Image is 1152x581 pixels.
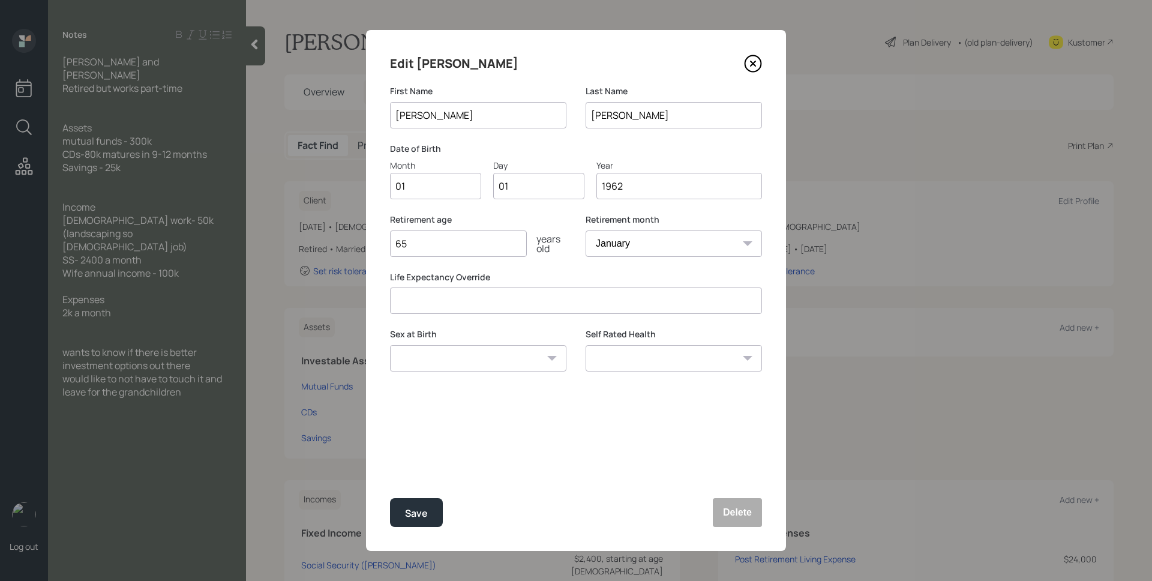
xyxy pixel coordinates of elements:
[390,271,762,283] label: Life Expectancy Override
[586,328,762,340] label: Self Rated Health
[390,159,481,172] div: Month
[586,214,762,226] label: Retirement month
[390,328,566,340] label: Sex at Birth
[390,85,566,97] label: First Name
[713,498,762,527] button: Delete
[390,54,518,73] h4: Edit [PERSON_NAME]
[527,234,566,253] div: years old
[493,173,584,199] input: Day
[405,505,428,522] div: Save
[493,159,584,172] div: Day
[390,173,481,199] input: Month
[390,214,566,226] label: Retirement age
[390,498,443,527] button: Save
[596,159,762,172] div: Year
[390,143,762,155] label: Date of Birth
[596,173,762,199] input: Year
[586,85,762,97] label: Last Name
